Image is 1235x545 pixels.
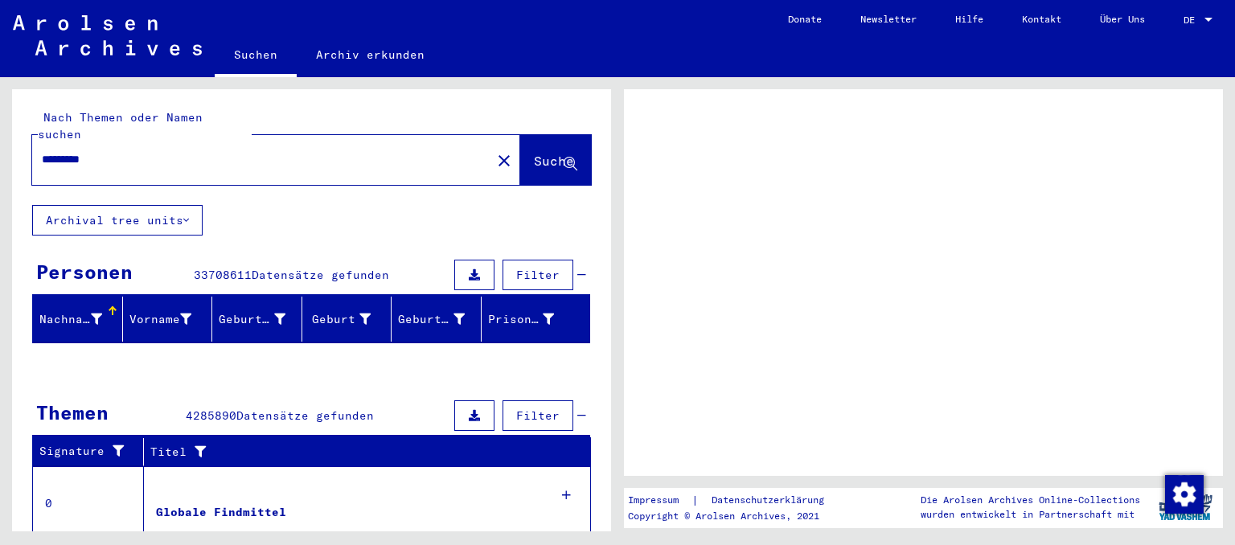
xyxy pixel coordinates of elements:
span: 33708611 [194,268,252,282]
span: Datensätze gefunden [236,408,374,423]
p: Die Arolsen Archives Online-Collections [921,493,1140,507]
button: Suche [520,135,591,185]
mat-header-cell: Prisoner # [482,297,590,342]
mat-header-cell: Geburtsdatum [392,297,482,342]
mat-header-cell: Nachname [33,297,123,342]
p: Copyright © Arolsen Archives, 2021 [628,509,843,523]
div: Geburt‏ [309,311,371,328]
div: Geburtsdatum [398,306,485,332]
a: Archiv erkunden [297,35,444,74]
div: Vorname [129,306,212,332]
img: Arolsen_neg.svg [13,15,202,55]
div: | [628,492,843,509]
span: 4285890 [186,408,236,423]
div: Geburtsname [219,306,306,332]
div: Themen [36,398,109,427]
div: Geburt‏ [309,306,392,332]
mat-header-cell: Vorname [123,297,213,342]
p: wurden entwickelt in Partnerschaft mit [921,507,1140,522]
img: yv_logo.png [1155,487,1216,527]
div: Globale Findmittel [156,504,286,521]
button: Filter [503,400,573,431]
div: Titel [150,439,575,465]
div: Signature [39,439,147,465]
div: Nachname [39,311,102,328]
div: Prisoner # [488,311,555,328]
mat-header-cell: Geburtsname [212,297,302,342]
mat-header-cell: Geburt‏ [302,297,392,342]
span: Filter [516,268,560,282]
div: Geburtsname [219,311,285,328]
span: DE [1184,14,1201,26]
button: Archival tree units [32,205,203,236]
a: Impressum [628,492,691,509]
mat-icon: close [494,151,514,170]
span: Filter [516,408,560,423]
div: Titel [150,444,559,461]
img: Zustimmung ändern [1165,475,1204,514]
td: 0 [33,466,144,540]
a: Datenschutzerklärung [699,492,843,509]
button: Filter [503,260,573,290]
div: Signature [39,443,131,460]
div: Prisoner # [488,306,575,332]
div: Nachname [39,306,122,332]
a: Suchen [215,35,297,77]
div: Vorname [129,311,192,328]
div: Personen [36,257,133,286]
span: Suche [534,153,574,169]
div: Geburtsdatum [398,311,465,328]
mat-label: Nach Themen oder Namen suchen [38,110,203,141]
button: Clear [488,144,520,176]
span: Datensätze gefunden [252,268,389,282]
